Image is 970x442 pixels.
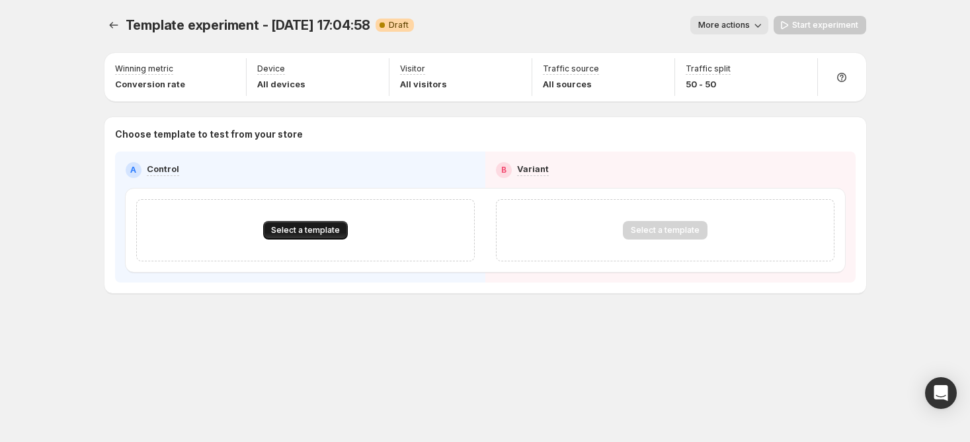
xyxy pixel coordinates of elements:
p: All visitors [400,77,447,91]
p: Winning metric [115,64,173,74]
p: Traffic source [543,64,599,74]
p: Control [147,162,179,175]
p: Variant [517,162,549,175]
span: Template experiment - [DATE] 17:04:58 [126,17,371,33]
p: Visitor [400,64,425,74]
p: Choose template to test from your store [115,128,856,141]
p: 50 - 50 [686,77,731,91]
p: Traffic split [686,64,731,74]
h2: B [501,165,506,175]
span: Select a template [271,225,340,236]
h2: A [130,165,136,175]
button: Experiments [104,16,123,34]
button: Select a template [263,221,348,240]
div: Open Intercom Messenger [925,377,957,409]
p: Device [257,64,285,74]
button: More actions [690,16,768,34]
p: All sources [543,77,599,91]
p: All devices [257,77,305,91]
span: Draft [389,20,409,30]
p: Conversion rate [115,77,185,91]
span: More actions [698,20,750,30]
